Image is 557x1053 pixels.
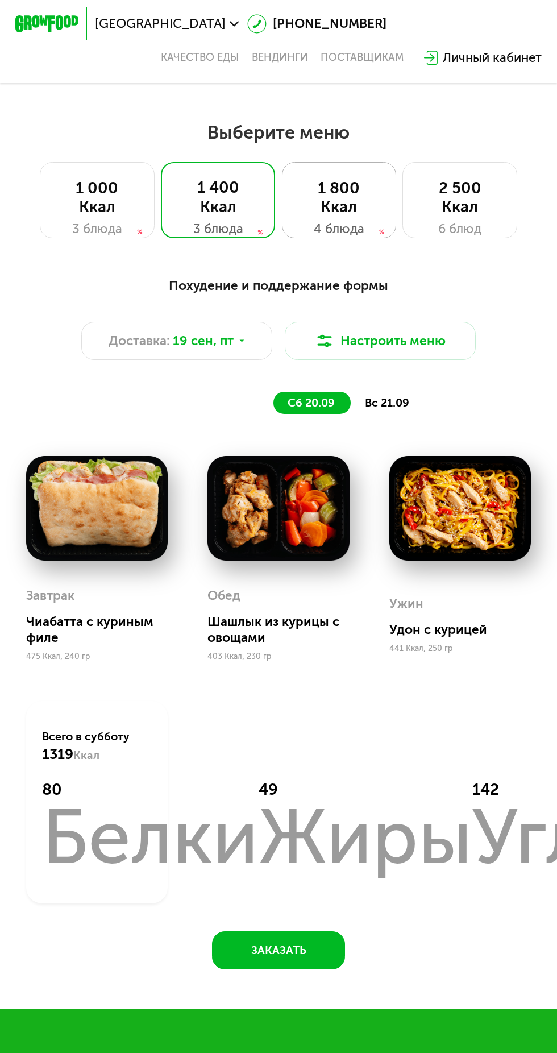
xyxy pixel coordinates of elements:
[321,51,404,64] div: поставщикам
[161,51,239,64] a: Качество еды
[288,396,335,409] span: сб 20.09
[389,644,531,653] div: 441 Ккал, 250 гр
[207,652,349,661] div: 403 Ккал, 230 гр
[56,219,138,239] div: 3 блюда
[19,276,538,296] div: Похудение и поддержание формы
[247,14,386,34] a: [PHONE_NUMBER]
[26,614,181,646] div: Чиабатта с куриным филе
[26,652,168,661] div: 475 Ккал, 240 гр
[285,322,476,360] button: Настроить меню
[51,121,506,144] h2: Выберите меню
[173,331,234,351] span: 19 сен, пт
[365,396,409,409] span: вс 21.09
[443,48,542,68] div: Личный кабинет
[259,780,472,799] div: 49
[42,729,152,764] div: Всего в субботу
[419,219,501,239] div: 6 блюд
[259,799,472,876] div: Жиры
[95,18,226,30] span: [GEOGRAPHIC_DATA]
[109,331,170,351] span: Доставка:
[298,219,380,239] div: 4 блюда
[56,179,138,217] div: 1 000 Ккал
[73,749,99,762] span: Ккал
[207,584,240,608] div: Обед
[252,51,308,64] a: Вендинги
[42,780,259,799] div: 80
[389,622,544,638] div: Удон с курицей
[212,931,344,969] button: Заказать
[389,592,423,616] div: Ужин
[207,614,362,646] div: Шашлык из курицы с овощами
[298,179,380,217] div: 1 800 Ккал
[177,219,259,239] div: 3 блюда
[26,584,74,608] div: Завтрак
[177,178,259,216] div: 1 400 Ккал
[42,745,73,763] span: 1319
[42,799,259,876] div: Белки
[419,179,501,217] div: 2 500 Ккал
